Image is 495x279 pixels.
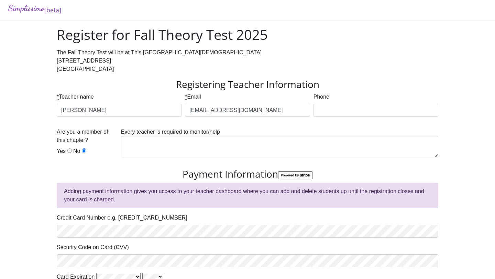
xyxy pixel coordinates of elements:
[73,147,80,155] label: No
[185,94,187,100] abbr: required
[44,6,61,14] sub: [beta]
[278,171,312,179] img: StripeBadge-6abf274609356fb1c7d224981e4c13d8e07f95b5cc91948bd4e3604f74a73e6b.png
[57,48,438,73] div: The Fall Theory Test will be at This [GEOGRAPHIC_DATA][DEMOGRAPHIC_DATA] [STREET_ADDRESS] [GEOGRA...
[8,2,61,15] a: Simplissimo[beta]
[119,128,440,163] div: Every teacher is required to monitor/help
[57,79,438,90] h3: Registering Teacher Information
[185,93,201,101] label: Email
[313,93,329,101] label: Phone
[57,168,438,180] h3: Payment Information
[57,147,66,155] label: Yes
[57,183,438,208] div: Adding payment information gives you access to your teacher dashboard where you can add and delet...
[57,243,129,252] label: Security Code on Card (CVV)
[57,93,94,101] label: Teacher name
[57,214,187,222] label: Credit Card Number e.g. [CREDIT_CARD_NUMBER]
[57,94,59,100] abbr: required
[57,26,438,43] h1: Register for Fall Theory Test 2025
[57,128,118,144] label: Are you a member of this chapter?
